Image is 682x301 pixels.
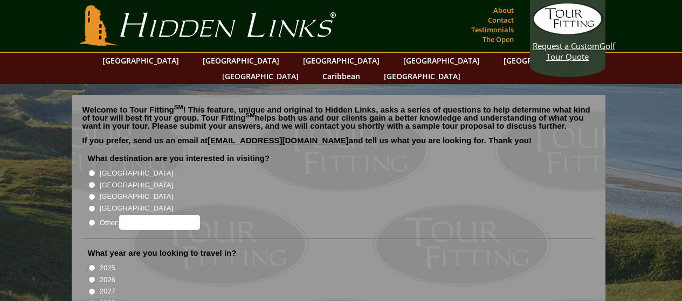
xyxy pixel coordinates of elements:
[82,106,595,130] p: Welcome to Tour Fitting ! This feature, unique and original to Hidden Links, asks a series of que...
[197,53,285,68] a: [GEOGRAPHIC_DATA]
[498,53,585,68] a: [GEOGRAPHIC_DATA]
[100,215,200,230] label: Other:
[485,12,516,27] a: Contact
[246,112,255,118] sup: SM
[208,136,349,145] a: [EMAIL_ADDRESS][DOMAIN_NAME]
[298,53,385,68] a: [GEOGRAPHIC_DATA]
[100,275,115,285] label: 2026
[100,168,173,179] label: [GEOGRAPHIC_DATA]
[491,3,516,18] a: About
[378,68,466,84] a: [GEOGRAPHIC_DATA]
[100,191,173,202] label: [GEOGRAPHIC_DATA]
[398,53,485,68] a: [GEOGRAPHIC_DATA]
[533,3,603,62] a: Request a CustomGolf Tour Quote
[119,215,200,230] input: Other:
[100,180,173,191] label: [GEOGRAPHIC_DATA]
[88,248,237,258] label: What year are you looking to travel in?
[100,263,115,274] label: 2025
[174,104,183,110] sup: SM
[480,32,516,47] a: The Open
[317,68,366,84] a: Caribbean
[88,153,270,164] label: What destination are you interested in visiting?
[533,40,600,51] span: Request a Custom
[217,68,304,84] a: [GEOGRAPHIC_DATA]
[100,203,173,214] label: [GEOGRAPHIC_DATA]
[469,22,516,37] a: Testimonials
[82,136,595,152] p: If you prefer, send us an email at and tell us what you are looking for. Thank you!
[97,53,184,68] a: [GEOGRAPHIC_DATA]
[100,286,115,297] label: 2027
